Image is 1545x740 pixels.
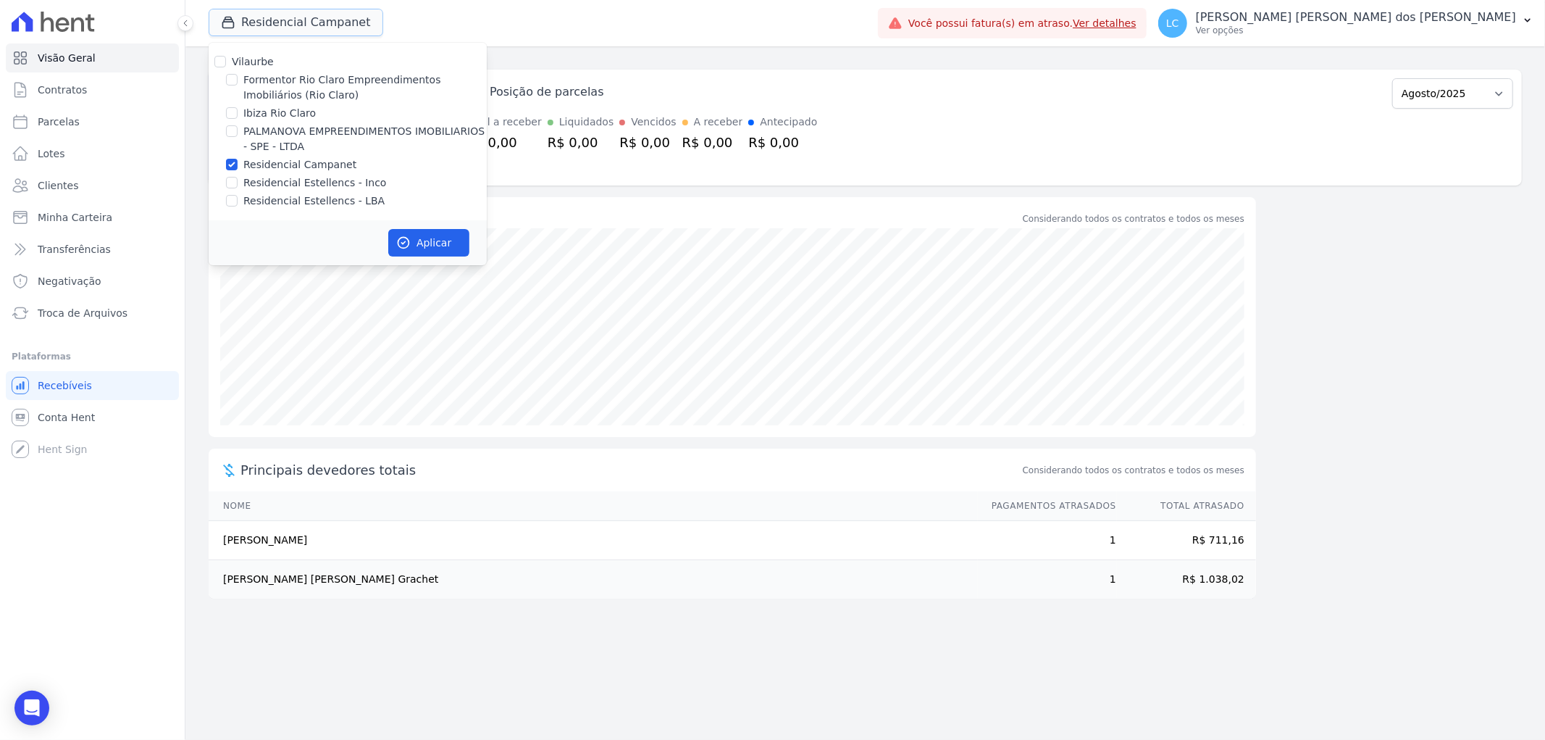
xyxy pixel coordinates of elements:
div: Open Intercom Messenger [14,691,49,726]
div: R$ 0,00 [548,133,614,152]
span: Negativação [38,274,101,288]
div: A receber [694,115,743,130]
a: Transferências [6,235,179,264]
button: Aplicar [388,229,469,257]
a: Negativação [6,267,179,296]
div: Considerando todos os contratos e todos os meses [1023,212,1244,225]
span: Parcelas [38,115,80,129]
button: Residencial Campanet [209,9,383,36]
a: Parcelas [6,107,179,136]
th: Nome [209,491,978,521]
span: Você possui fatura(s) em atraso. [908,16,1136,31]
a: Visão Geral [6,43,179,72]
th: Pagamentos Atrasados [978,491,1117,521]
span: Contratos [38,83,87,97]
button: LC [PERSON_NAME] [PERSON_NAME] dos [PERSON_NAME] Ver opções [1147,3,1545,43]
a: Recebíveis [6,371,179,400]
a: Conta Hent [6,403,179,432]
div: Antecipado [760,115,817,130]
p: [PERSON_NAME] [PERSON_NAME] dos [PERSON_NAME] [1196,10,1516,25]
div: R$ 0,00 [466,133,542,152]
div: Vencidos [631,115,676,130]
td: R$ 1.038,02 [1117,560,1256,599]
div: Plataformas [12,348,173,365]
span: Conta Hent [38,410,95,425]
div: R$ 0,00 [682,133,743,152]
th: Total Atrasado [1117,491,1256,521]
span: Recebíveis [38,378,92,393]
span: LC [1166,18,1179,28]
label: Residencial Campanet [243,157,356,172]
label: Residencial Estellencs - Inco [243,175,387,191]
div: Saldo devedor total [240,209,1020,228]
span: Lotes [38,146,65,161]
td: R$ 711,16 [1117,521,1256,560]
span: Transferências [38,242,111,257]
td: [PERSON_NAME] [209,521,978,560]
span: Considerando todos os contratos e todos os meses [1023,464,1244,477]
td: 1 [978,560,1117,599]
td: 1 [978,521,1117,560]
div: Total a receber [466,115,542,130]
label: Formentor Rio Claro Empreendimentos Imobiliários (Rio Claro) [243,72,487,103]
label: Ibiza Rio Claro [243,106,316,121]
a: Ver detalhes [1073,17,1136,29]
p: Ver opções [1196,25,1516,36]
a: Lotes [6,139,179,168]
td: [PERSON_NAME] [PERSON_NAME] Grachet [209,560,978,599]
a: Contratos [6,75,179,104]
div: R$ 0,00 [748,133,817,152]
span: Minha Carteira [38,210,112,225]
div: Posição de parcelas [490,83,604,101]
span: Visão Geral [38,51,96,65]
label: Vilaurbe [232,56,274,67]
span: Principais devedores totais [240,460,1020,480]
label: Residencial Estellencs - LBA [243,194,385,209]
span: Troca de Arquivos [38,306,127,320]
div: R$ 0,00 [619,133,676,152]
a: Clientes [6,171,179,200]
label: PALMANOVA EMPREENDIMENTOS IMOBILIARIOS - SPE - LTDA [243,124,487,154]
span: Clientes [38,178,78,193]
div: Liquidados [559,115,614,130]
a: Minha Carteira [6,203,179,232]
a: Troca de Arquivos [6,299,179,328]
